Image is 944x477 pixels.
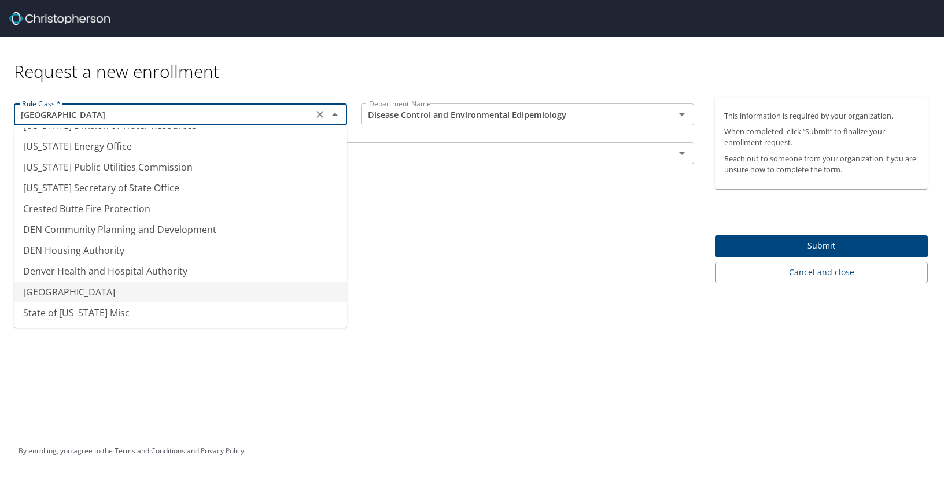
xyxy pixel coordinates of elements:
button: Submit [715,235,928,258]
button: Cancel and close [715,262,928,283]
p: When completed, click “Submit” to finalize your enrollment request. [724,126,919,148]
span: Submit [724,239,919,253]
li: DEN Housing Authority [14,240,347,261]
li: Denver Health and Hospital Authority [14,261,347,282]
a: Terms and Conditions [115,446,185,456]
li: State of [US_STATE] Misc [14,302,347,323]
button: Open [674,106,690,123]
span: Cancel and close [724,265,919,280]
button: Close [327,106,343,123]
p: Reach out to someone from your organization if you are unsure how to complete the form. [724,153,919,175]
img: cbt logo [9,12,110,25]
li: [US_STATE] Energy Office [14,136,347,157]
button: Clear [312,106,328,123]
p: This information is required by your organization. [724,110,919,121]
div: By enrolling, you agree to the and . [19,437,246,465]
li: DEN Community Planning and Development [14,219,347,240]
button: Open [674,145,690,161]
li: Crested Butte Fire Protection [14,198,347,219]
li: [GEOGRAPHIC_DATA] [14,282,347,302]
a: Privacy Policy [201,446,244,456]
div: Request a new enrollment [14,37,937,83]
li: [US_STATE] Public Utilities Commission [14,157,347,178]
li: [US_STATE] Secretary of State Office [14,178,347,198]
